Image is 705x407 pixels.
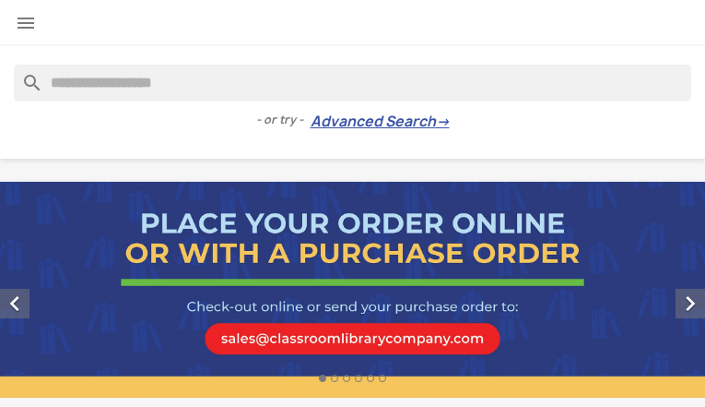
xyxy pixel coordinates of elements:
[676,289,705,318] i: 
[311,113,450,131] a: Advanced Search→
[14,65,36,87] i: search
[436,113,450,131] span: →
[15,12,37,34] i: 
[14,65,691,102] input: Search
[256,111,311,129] span: - or try -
